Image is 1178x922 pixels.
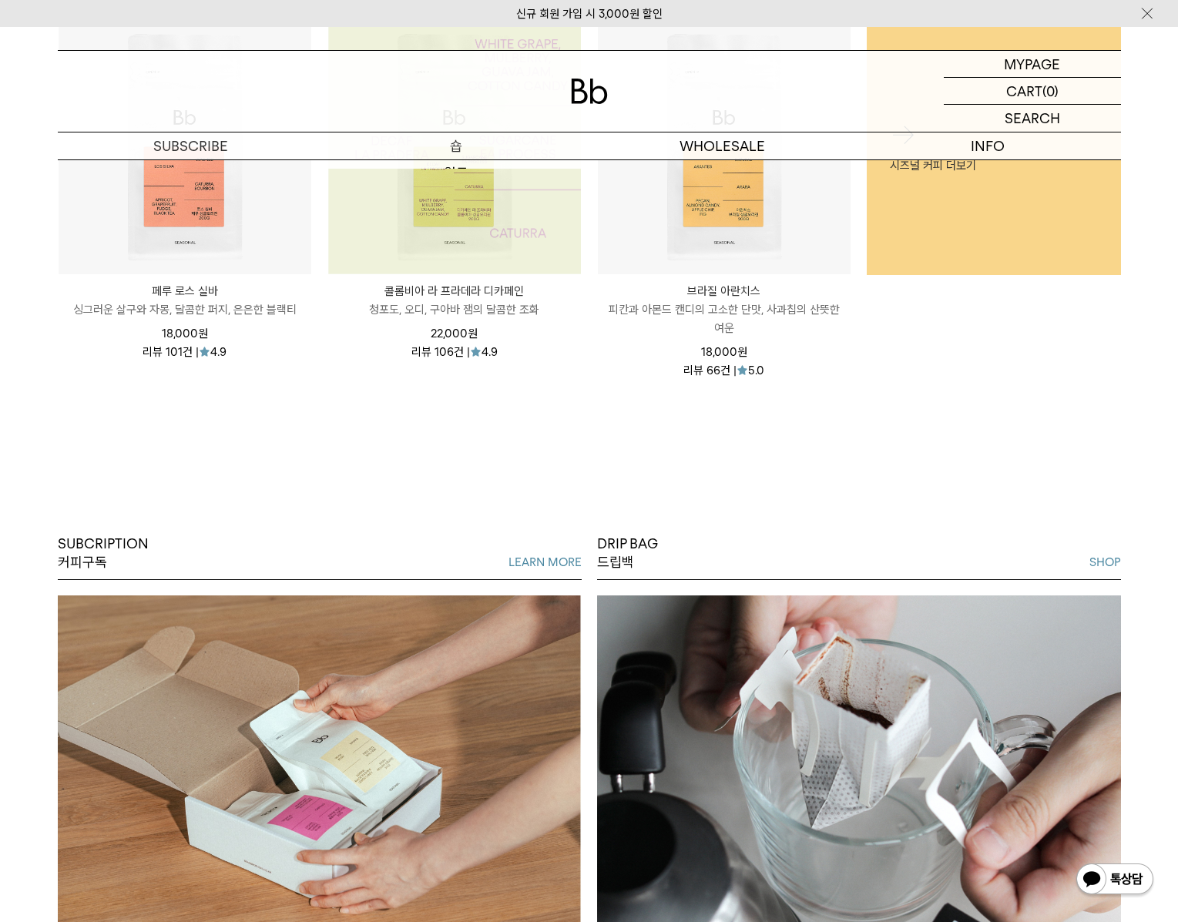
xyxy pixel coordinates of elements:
[1006,78,1042,104] p: CART
[328,282,581,300] p: 콜롬비아 라 프라데라 디카페인
[411,343,498,358] div: 리뷰 106건 | 4.9
[571,79,608,104] img: 로고
[58,535,149,572] p: SUBCRIPTION 커피구독
[1075,862,1155,899] img: 카카오톡 채널 1:1 채팅 버튼
[1005,105,1060,132] p: SEARCH
[468,327,478,340] span: 원
[1004,51,1060,77] p: MYPAGE
[58,132,324,159] a: SUBSCRIBE
[162,327,208,340] span: 18,000
[890,156,1098,174] p: 시즈널 커피 더보기
[328,282,581,319] a: 콜롬비아 라 프라데라 디카페인 청포도, 오디, 구아바 잼의 달콤한 조화
[508,553,582,572] a: LEARN MORE
[59,300,311,319] p: 싱그러운 살구와 자몽, 달콤한 퍼지, 은은한 블랙티
[944,78,1121,105] a: CART (0)
[431,327,478,340] span: 22,000
[598,282,851,337] a: 브라질 아란치스 피칸과 아몬드 캔디의 고소한 단맛, 사과칩의 산뜻한 여운
[59,282,311,319] a: 페루 로스 실바 싱그러운 살구와 자몽, 달콤한 퍼지, 은은한 블랙티
[598,282,851,300] p: 브라질 아란치스
[944,51,1121,78] a: MYPAGE
[589,132,855,159] p: WHOLESALE
[324,132,589,159] a: 숍
[855,132,1121,159] p: INFO
[701,345,747,359] span: 18,000
[737,345,747,359] span: 원
[516,7,663,21] a: 신규 회원 가입 시 3,000원 할인
[683,361,764,377] div: 리뷰 66건 | 5.0
[1042,78,1059,104] p: (0)
[324,160,589,186] a: 원두
[328,300,581,319] p: 청포도, 오디, 구아바 잼의 달콤한 조화
[143,343,227,358] div: 리뷰 101건 | 4.9
[198,327,208,340] span: 원
[597,535,658,572] p: DRIP BAG 드립백
[598,300,851,337] p: 피칸과 아몬드 캔디의 고소한 단맛, 사과칩의 산뜻한 여운
[59,282,311,300] p: 페루 로스 실바
[1089,553,1121,572] a: SHOP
